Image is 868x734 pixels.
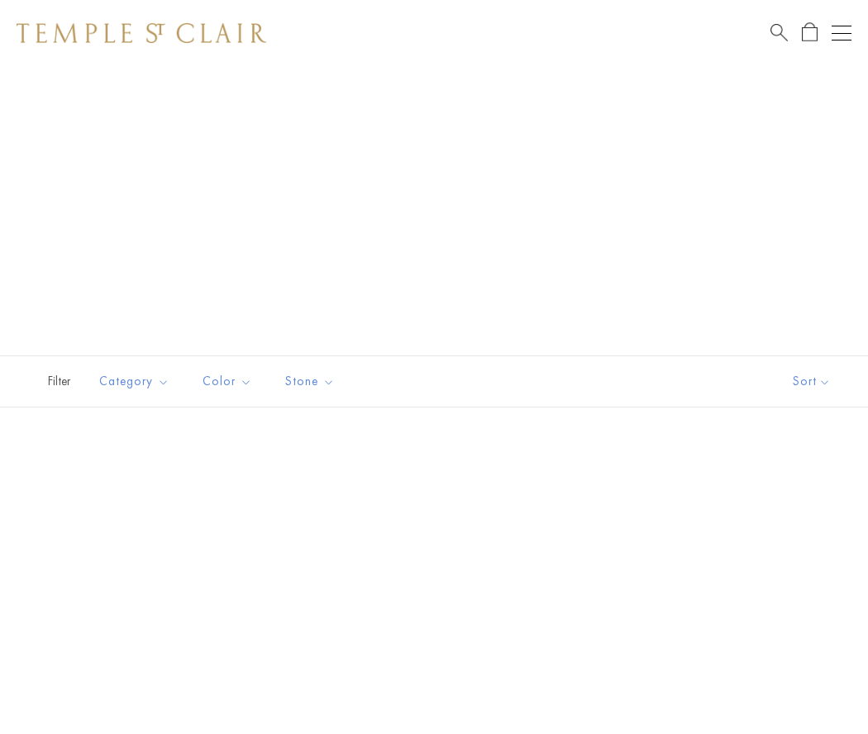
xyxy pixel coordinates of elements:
[770,22,788,43] a: Search
[87,363,182,400] button: Category
[802,22,818,43] a: Open Shopping Bag
[91,371,182,392] span: Category
[190,363,265,400] button: Color
[756,356,868,407] button: Show sort by
[17,23,266,43] img: Temple St. Clair
[273,363,347,400] button: Stone
[194,371,265,392] span: Color
[832,23,851,43] button: Open navigation
[277,371,347,392] span: Stone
